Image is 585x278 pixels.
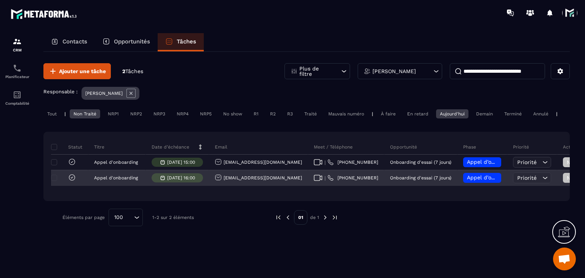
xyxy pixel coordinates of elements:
[500,109,526,118] div: Terminé
[158,33,204,51] a: Tâches
[372,111,373,117] p: |
[70,109,100,118] div: Non Traité
[390,160,451,165] p: Onboarding d'essai (7 jours)
[328,175,378,181] a: [PHONE_NUMBER]
[331,214,338,221] img: next
[300,109,321,118] div: Traité
[43,63,111,79] button: Ajouter une tâche
[563,144,577,150] p: Action
[95,33,158,51] a: Opportunités
[472,109,497,118] div: Demain
[529,109,552,118] div: Annulé
[390,144,417,150] p: Opportunité
[13,90,22,99] img: accountant
[109,209,143,226] div: Search for option
[114,38,150,45] p: Opportunités
[150,109,169,118] div: NRP3
[390,175,451,181] p: Onboarding d'essai (7 jours)
[283,109,297,118] div: R3
[94,160,138,165] p: Appel d'onboarding
[94,175,138,181] p: Appel d'onboarding
[167,175,195,181] p: [DATE] 16:00
[85,91,123,96] p: [PERSON_NAME]
[104,109,123,118] div: NRP1
[2,85,32,111] a: accountantaccountantComptabilité
[403,109,432,118] div: En retard
[43,89,78,94] p: Responsable :
[43,109,61,118] div: Tout
[266,109,280,118] div: R2
[463,144,476,150] p: Phase
[553,248,576,270] div: Ouvrir le chat
[152,215,194,220] p: 1-2 sur 2 éléments
[294,210,307,225] p: 01
[59,67,106,75] span: Ajouter une tâche
[2,58,32,85] a: schedulerschedulerPlanificateur
[13,37,22,46] img: formation
[556,111,558,117] p: |
[322,214,329,221] img: next
[2,31,32,58] a: formationformationCRM
[64,111,66,117] p: |
[43,33,95,51] a: Contacts
[94,144,104,150] p: Titre
[299,66,333,77] p: Plus de filtre
[126,109,146,118] div: NRP2
[112,213,126,222] span: 100
[126,213,132,222] input: Search for option
[517,159,537,165] span: Priorité
[372,69,416,74] p: [PERSON_NAME]
[513,144,529,150] p: Priorité
[377,109,400,118] div: À faire
[324,109,368,118] div: Mauvais numéro
[517,175,537,181] span: Priorité
[2,101,32,105] p: Comptabilité
[152,144,189,150] p: Date d’échéance
[11,7,79,21] img: logo
[285,214,291,221] img: prev
[310,214,319,220] p: de 1
[275,214,282,221] img: prev
[167,160,195,165] p: [DATE] 15:00
[467,159,539,165] span: Appel d’onboarding planifié
[177,38,196,45] p: Tâches
[53,144,82,150] p: Statut
[173,109,192,118] div: NRP4
[196,109,216,118] div: NRP5
[314,144,353,150] p: Meet / Téléphone
[219,109,246,118] div: No show
[2,48,32,52] p: CRM
[13,64,22,73] img: scheduler
[2,75,32,79] p: Planificateur
[324,160,326,165] span: |
[215,144,227,150] p: Email
[122,68,143,75] p: 2
[324,175,326,181] span: |
[467,174,539,181] span: Appel d’onboarding planifié
[62,215,105,220] p: Éléments par page
[125,68,143,74] span: Tâches
[62,38,87,45] p: Contacts
[436,109,468,118] div: Aujourd'hui
[250,109,262,118] div: R1
[328,159,378,165] a: [PHONE_NUMBER]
